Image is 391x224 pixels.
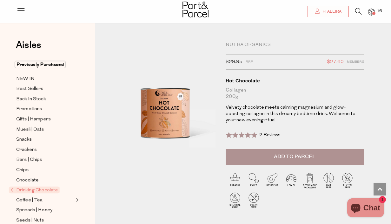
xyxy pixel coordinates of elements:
[16,136,74,144] a: Snacks
[16,196,74,204] a: Coffee | Tea
[301,171,319,190] img: P_P-ICONS-Live_Bec_V11_Recyclable_Packaging.svg
[16,40,41,56] a: Aisles
[182,2,209,17] img: Part&Parcel
[282,171,301,190] img: P_P-ICONS-Live_Bec_V11_Low_Gi.svg
[16,176,39,184] span: Chocolate
[226,171,244,190] img: P_P-ICONS-Live_Bec_V11_Organic.svg
[244,171,263,190] img: P_P-ICONS-Live_Bec_V11_Paleo.svg
[226,78,364,84] div: Hot Chocolate
[16,85,43,93] span: Best Sellers
[16,95,74,103] a: Back In Stock
[244,191,263,209] img: P_P-ICONS-Live_Bec_V11_Sugar_Free.svg
[16,105,74,113] a: Promotions
[16,75,74,83] a: NEW IN
[226,149,364,165] button: Add to Parcel
[347,58,364,66] span: Members
[226,42,364,48] div: Nutra Organics
[16,196,43,204] span: Coffee | Tea
[10,186,74,194] a: Drinking Chocolate
[226,58,242,66] span: $29.95
[16,61,74,68] a: Previously Purchased
[16,38,41,52] span: Aisles
[16,75,35,83] span: NEW IN
[16,85,74,93] a: Best Sellers
[16,125,74,133] a: Muesli | Oats
[15,61,66,68] span: Previously Purchased
[9,187,60,193] span: Drinking Chocolate
[338,171,357,190] img: P_P-ICONS-Live_Bec_V11_Gluten_Free.svg
[16,166,29,174] span: Chips
[327,58,344,66] span: $27.60
[16,176,74,184] a: Chocolate
[16,206,74,214] a: Spreads | Honey
[114,42,216,162] img: Hot Chocolate
[226,87,364,100] div: Collagen 200g
[345,198,386,219] inbox-online-store-chat: Shopify online store chat
[16,166,74,174] a: Chips
[226,191,244,209] img: P_P-ICONS-Live_Bec_V11_Chemical_Free.svg
[16,146,74,154] a: Crackers
[274,153,315,160] span: Add to Parcel
[16,136,32,144] span: Snacks
[16,207,52,214] span: Spreads | Honey
[319,171,338,190] img: P_P-ICONS-Live_Bec_V11_GMO_Free.svg
[16,106,42,113] span: Promotions
[16,115,74,123] a: Gifts | Hampers
[16,95,46,103] span: Back In Stock
[263,171,282,190] img: P_P-ICONS-Live_Bec_V11_Ketogenic.svg
[16,156,74,164] a: Bars | Chips
[321,9,341,14] span: Hi ALLIRA
[16,126,44,133] span: Muesli | Oats
[308,6,349,17] a: Hi ALLIRA
[368,9,374,15] a: 16
[16,116,51,123] span: Gifts | Hampers
[226,105,364,124] p: Velvety chocolate meets calming magnesium and glow-boosting collagen in this dreamy bedtime drink...
[375,8,383,14] span: 16
[16,156,42,164] span: Bars | Chips
[259,133,281,138] span: 2 Reviews
[246,58,253,66] span: RRP
[74,196,79,204] button: Expand/Collapse Coffee | Tea
[16,146,37,154] span: Crackers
